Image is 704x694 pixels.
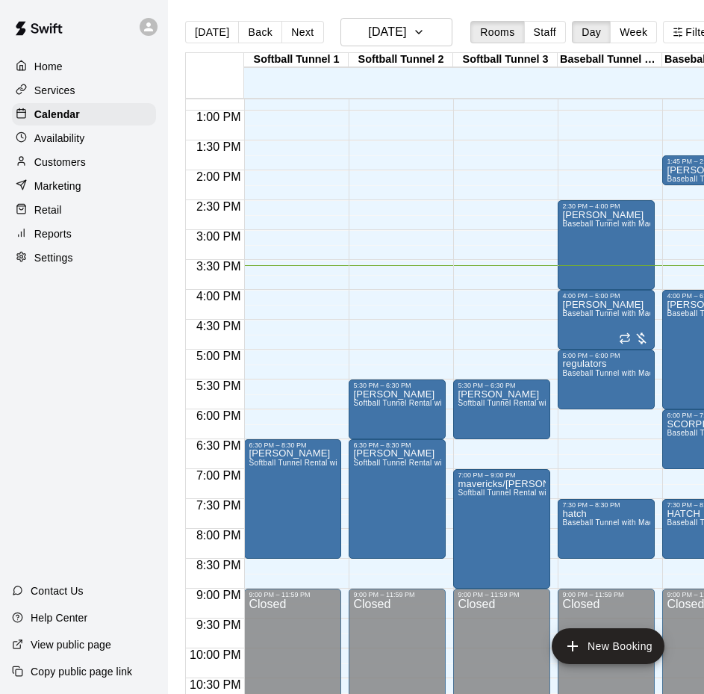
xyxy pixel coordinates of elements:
span: 4:30 PM [193,320,245,332]
a: Settings [12,247,156,269]
div: 9:00 PM – 11:59 PM [249,591,337,598]
div: 6:30 PM – 8:30 PM: hess [244,439,341,559]
div: 5:30 PM – 6:30 PM: LACY ARTHUR [349,379,446,439]
p: Customers [34,155,86,170]
p: Contact Us [31,583,84,598]
span: 2:30 PM [193,200,245,213]
span: 1:30 PM [193,140,245,153]
span: 8:30 PM [193,559,245,571]
div: 4:00 PM – 5:00 PM: Rivera [558,290,655,350]
button: [DATE] [185,21,239,43]
div: 4:00 PM – 5:00 PM [562,292,650,300]
a: Retail [12,199,156,221]
a: Reports [12,223,156,245]
p: Calendar [34,107,80,122]
span: 9:30 PM [193,619,245,631]
div: 7:00 PM – 9:00 PM [458,471,546,479]
div: 7:00 PM – 9:00 PM: mavericks/rodriguez [453,469,550,589]
span: Softball Tunnel Rental with Machine [249,459,376,467]
div: 2:30 PM – 4:00 PM: POLSTON [558,200,655,290]
a: Availability [12,127,156,149]
span: Baseball Tunnel with Machine [562,369,668,377]
a: Calendar [12,103,156,126]
div: 7:30 PM – 8:30 PM: hatch [558,499,655,559]
p: Copy public page link [31,664,132,679]
p: Retail [34,202,62,217]
span: 6:00 PM [193,409,245,422]
span: Baseball Tunnel with Machine [562,220,668,228]
p: Services [34,83,75,98]
span: 5:30 PM [193,379,245,392]
span: Baseball Tunnel with Machine [562,309,668,317]
div: Softball Tunnel 1 [244,53,349,67]
div: 9:00 PM – 11:59 PM [458,591,546,598]
span: 5:00 PM [193,350,245,362]
span: 10:00 PM [186,648,244,661]
h6: [DATE] [368,22,406,43]
a: Home [12,55,156,78]
span: 1:00 PM [193,111,245,123]
button: Rooms [470,21,524,43]
p: View public page [31,637,111,652]
span: Recurring event [619,332,631,344]
a: Services [12,79,156,102]
span: 9:00 PM [193,589,245,601]
div: 5:30 PM – 6:30 PM [353,382,441,389]
span: 3:30 PM [193,260,245,273]
div: 5:30 PM – 6:30 PM: LACY ARTHUR [453,379,550,439]
button: Back [238,21,282,43]
div: 9:00 PM – 11:59 PM [562,591,650,598]
div: 6:30 PM – 8:30 PM: hess [349,439,446,559]
span: Softball Tunnel Rental with Machine [353,399,481,407]
span: Softball Tunnel Rental with Machine [458,489,585,497]
button: Next [281,21,323,43]
div: 6:30 PM – 8:30 PM [249,442,337,449]
span: Baseball Tunnel with Machine [562,518,668,527]
span: 8:00 PM [193,529,245,542]
button: Day [572,21,611,43]
span: 2:00 PM [193,170,245,183]
p: Marketing [34,179,81,193]
button: [DATE] [340,18,452,46]
a: Customers [12,151,156,173]
p: Settings [34,250,73,265]
div: 5:30 PM – 6:30 PM [458,382,546,389]
div: 5:00 PM – 6:00 PM: regulators [558,350,655,409]
span: 7:30 PM [193,499,245,512]
div: Softball Tunnel 2 [349,53,453,67]
div: 5:00 PM – 6:00 PM [562,352,650,359]
div: Baseball Tunnel 4 (Machine) [558,53,662,67]
a: Marketing [12,175,156,197]
span: 10:30 PM [186,678,244,691]
button: Week [610,21,657,43]
div: 6:30 PM – 8:30 PM [353,442,441,449]
span: 4:00 PM [193,290,245,303]
p: Home [34,59,63,74]
div: 2:30 PM – 4:00 PM [562,202,650,210]
button: add [552,628,664,664]
span: 6:30 PM [193,439,245,452]
button: Staff [524,21,567,43]
span: 3:00 PM [193,230,245,243]
span: Softball Tunnel Rental with Machine [458,399,585,407]
p: Help Center [31,610,87,625]
span: Softball Tunnel Rental with Machine [353,459,481,467]
div: 7:30 PM – 8:30 PM [562,501,650,509]
div: Softball Tunnel 3 [453,53,558,67]
p: Reports [34,226,72,241]
div: 9:00 PM – 11:59 PM [353,591,441,598]
span: 7:00 PM [193,469,245,482]
p: Availability [34,131,85,146]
